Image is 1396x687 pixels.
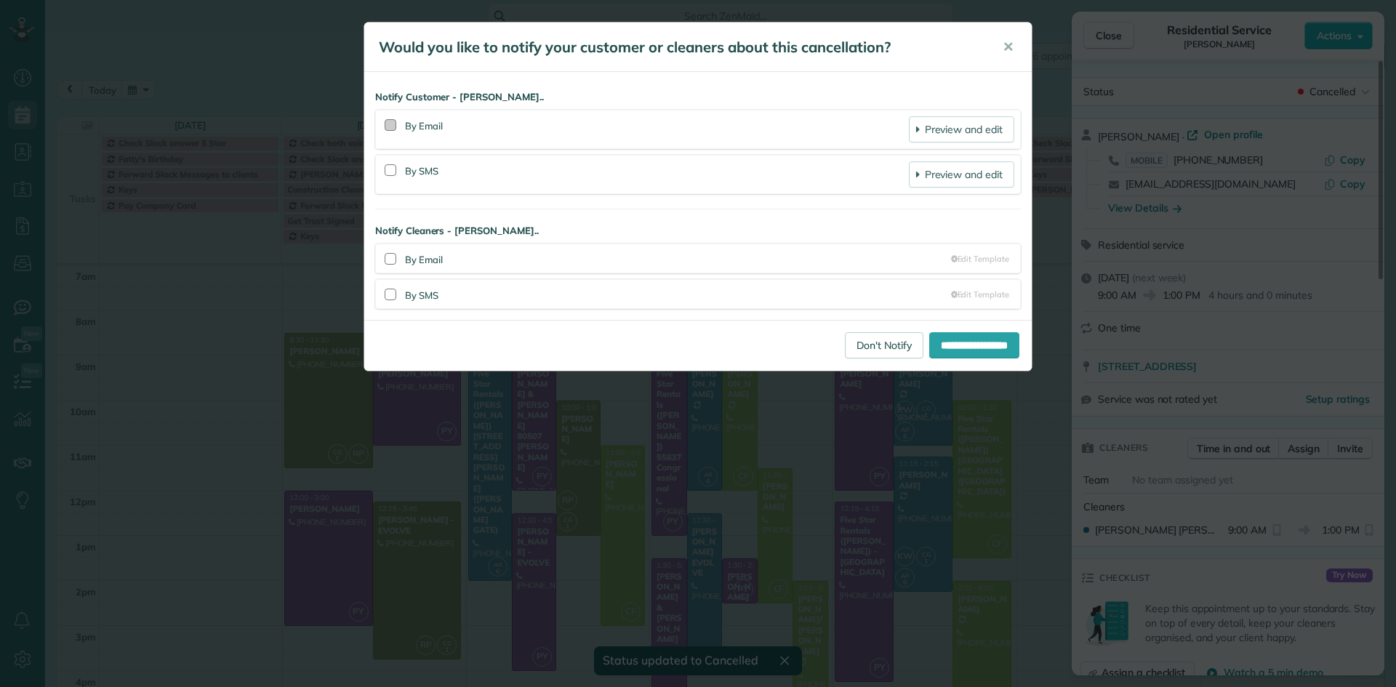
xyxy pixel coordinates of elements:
div: By SMS [405,161,909,188]
strong: Notify Cleaners - [PERSON_NAME].. [375,224,1021,238]
strong: Notify Customer - [PERSON_NAME].. [375,90,1021,104]
a: Don't Notify [845,332,923,358]
div: By Email [405,250,951,267]
span: ✕ [1003,39,1014,55]
a: Edit Template [951,253,1009,265]
a: Edit Template [951,289,1009,300]
div: By SMS [405,286,951,302]
a: Preview and edit [909,161,1014,188]
a: Preview and edit [909,116,1014,142]
div: By Email [405,116,909,142]
h5: Would you like to notify your customer or cleaners about this cancellation? [379,37,982,57]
